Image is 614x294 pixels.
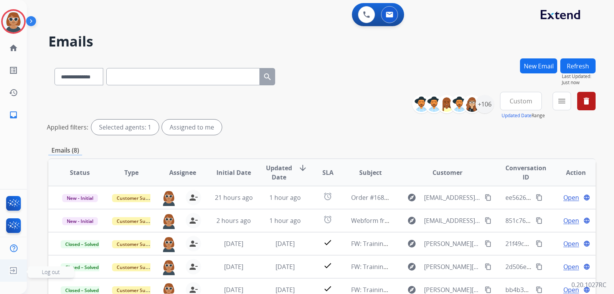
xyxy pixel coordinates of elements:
[266,163,292,182] span: Updated Date
[407,239,416,248] mat-icon: explore
[112,240,162,248] span: Customer Support
[70,168,90,177] span: Status
[407,193,416,202] mat-icon: explore
[351,216,525,225] span: Webform from [EMAIL_ADDRESS][DOMAIN_NAME] on [DATE]
[536,263,543,270] mat-icon: content_copy
[62,194,98,202] span: New - Initial
[9,110,18,120] mat-icon: inbox
[424,216,480,225] span: [EMAIL_ADDRESS][DOMAIN_NAME]
[47,123,88,132] p: Applied filters:
[61,263,103,271] span: Closed – Solved
[62,217,98,225] span: New - Initial
[169,168,196,177] span: Assignee
[424,239,480,248] span: [PERSON_NAME][EMAIL_ADDRESS][DOMAIN_NAME]
[9,43,18,53] mat-icon: home
[583,194,590,201] mat-icon: language
[563,193,579,202] span: Open
[582,96,591,106] mat-icon: delete
[536,240,543,247] mat-icon: content_copy
[502,112,545,119] span: Range
[224,286,243,294] span: [DATE]
[161,259,177,275] img: agent-avatar
[359,168,382,177] span: Subject
[298,163,307,173] mat-icon: arrow_downward
[520,58,557,73] button: New Email
[189,193,198,202] mat-icon: person_remove
[3,11,24,32] img: avatar
[269,193,301,202] span: 1 hour ago
[583,286,590,293] mat-icon: language
[276,286,295,294] span: [DATE]
[323,261,332,270] mat-icon: check
[562,80,596,86] span: Just now
[48,146,82,155] p: Emails (8)
[323,192,332,201] mat-icon: alarm
[161,213,177,229] img: agent-avatar
[432,168,462,177] span: Customer
[276,239,295,248] span: [DATE]
[112,194,162,202] span: Customer Support
[124,168,139,177] span: Type
[485,240,492,247] mat-icon: content_copy
[536,217,543,224] mat-icon: content_copy
[112,217,162,225] span: Customer Support
[323,284,332,293] mat-icon: check
[216,216,251,225] span: 2 hours ago
[224,262,243,271] span: [DATE]
[48,34,596,49] h2: Emails
[161,190,177,206] img: agent-avatar
[544,159,596,186] th: Action
[42,268,60,276] span: Log out
[560,58,596,73] button: Refresh
[424,262,480,271] span: [PERSON_NAME][EMAIL_ADDRESS][DOMAIN_NAME]
[91,120,159,135] div: Selected agents: 1
[9,66,18,75] mat-icon: list_alt
[112,263,162,271] span: Customer Support
[276,262,295,271] span: [DATE]
[351,239,497,248] span: FW: Training PA2: Do Not Assign ([PERSON_NAME])
[215,193,253,202] span: 21 hours ago
[583,263,590,270] mat-icon: language
[162,120,222,135] div: Assigned to me
[536,286,543,293] mat-icon: content_copy
[269,216,301,225] span: 1 hour ago
[502,113,531,119] button: Updated Date
[485,286,492,293] mat-icon: content_copy
[189,262,198,271] mat-icon: person_remove
[510,100,532,103] span: Custom
[500,92,542,110] button: Custom
[563,262,579,271] span: Open
[562,73,596,80] span: Last Updated:
[351,262,497,271] span: FW: Training PA5: Do Not Assign ([PERSON_NAME])
[485,263,492,270] mat-icon: content_copy
[505,163,546,182] span: Conversation ID
[407,262,416,271] mat-icon: explore
[563,216,579,225] span: Open
[563,239,579,248] span: Open
[557,96,566,106] mat-icon: menu
[351,286,497,294] span: FW: Training PA3: Do Not Assign ([PERSON_NAME])
[323,215,332,224] mat-icon: alarm
[322,168,333,177] span: SLA
[161,236,177,252] img: agent-avatar
[61,240,103,248] span: Closed – Solved
[189,239,198,248] mat-icon: person_remove
[583,240,590,247] mat-icon: language
[485,217,492,224] mat-icon: content_copy
[263,72,272,81] mat-icon: search
[9,88,18,97] mat-icon: history
[189,216,198,225] mat-icon: person_remove
[323,238,332,247] mat-icon: check
[536,194,543,201] mat-icon: content_copy
[216,168,251,177] span: Initial Date
[583,217,590,224] mat-icon: language
[571,280,606,289] p: 0.20.1027RC
[224,239,243,248] span: [DATE]
[351,193,445,202] span: Order #168680250 (9097534993)
[424,193,480,202] span: [EMAIL_ADDRESS][DOMAIN_NAME]
[407,216,416,225] mat-icon: explore
[475,95,494,113] div: +106
[485,194,492,201] mat-icon: content_copy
